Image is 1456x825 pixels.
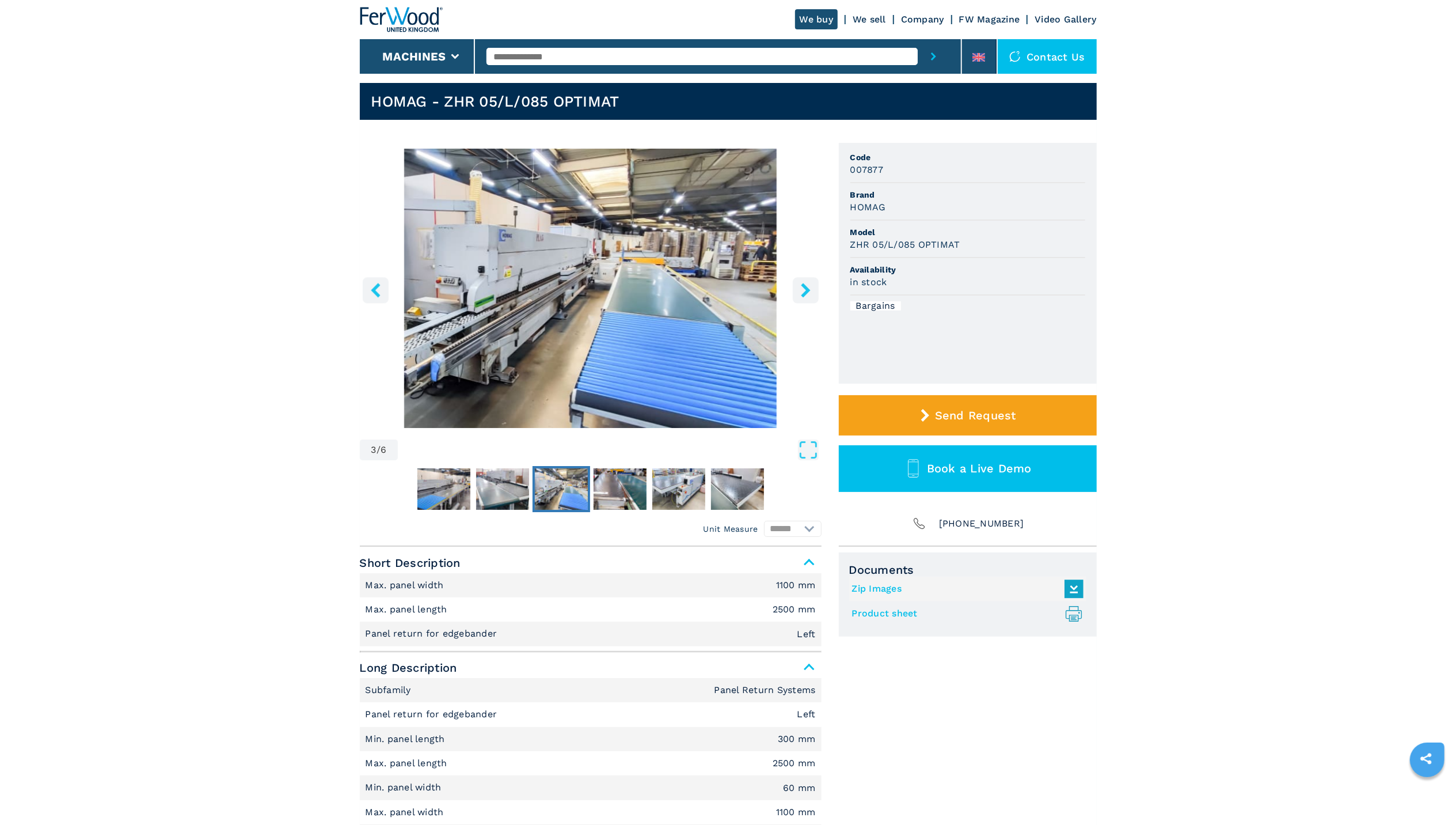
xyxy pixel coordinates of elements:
[366,684,415,697] p: Subfamily
[711,468,764,510] img: cfccb0fbb5ba7e51c670513d8eb21055
[366,627,500,640] p: Panel return for edgebander
[797,710,816,719] em: Left
[935,408,1016,422] span: Send Request
[778,735,816,744] em: 300 mm
[535,468,588,510] img: ca85d0cdb77f50be0e6f68592e45741a
[417,468,470,510] img: 468f1742fd88408649979b49bb8e813a
[850,226,1085,238] span: Model
[363,277,389,303] button: left-button
[793,277,819,303] button: right-button
[371,445,377,455] span: 3
[850,163,884,176] h3: 007877
[415,466,473,512] button: Go to Slide 1
[652,468,705,510] img: b458b3ac25843fcf5e0998f66102e92a
[360,657,822,678] span: Long Description
[709,466,766,512] button: Go to Slide 6
[850,238,960,251] h3: ZHR 05/L/085 OPTIMAT
[911,516,927,532] img: Phone
[852,604,1078,623] a: Product sheet
[366,757,451,770] p: Max. panel length
[849,563,1086,577] span: Documents
[1035,14,1096,25] a: Video Gallery
[850,189,1085,200] span: Brand
[797,630,816,639] em: Left
[850,152,1085,163] span: Code
[360,573,822,646] div: Short Description
[773,759,816,768] em: 2500 mm
[360,7,443,32] img: Ferwood
[366,579,447,592] p: Max. panel width
[366,603,451,616] p: Max. panel length
[533,466,590,512] button: Go to Slide 3
[714,686,816,695] em: Panel Return Systems
[1412,744,1440,773] a: sharethis
[366,806,447,819] p: Max. panel width
[959,14,1020,25] a: FW Magazine
[918,39,949,74] button: submit-button
[850,301,901,311] div: Bargains
[1009,51,1021,62] img: Contact us
[381,445,386,455] span: 6
[360,466,822,512] nav: Thumbnail Navigation
[704,523,758,535] em: Unit Measure
[927,461,1032,475] span: Book a Live Demo
[591,466,649,512] button: Go to Slide 4
[783,784,815,793] em: 60 mm
[366,781,444,794] p: Min. panel width
[360,552,822,573] span: Short Description
[776,808,816,817] em: 1100 mm
[776,581,816,590] em: 1100 mm
[366,733,448,745] p: Min. panel length
[382,50,446,63] button: Machines
[939,516,1024,532] span: [PHONE_NUMBER]
[850,200,886,214] h3: HOMAG
[901,14,944,25] a: Company
[850,264,1085,275] span: Availability
[839,445,1097,492] button: Book a Live Demo
[839,395,1097,436] button: Send Request
[360,149,822,428] img: Panel Return Systems HOMAG ZHR 05/L/085 OPTIMAT
[401,440,818,460] button: Open Fullscreen
[852,580,1078,599] a: Zip Images
[850,275,887,289] h3: in stock
[795,9,838,29] a: We buy
[476,468,529,510] img: 4768b3184dd8ddfe5e4f40aa63f1917e
[853,14,886,25] a: We sell
[377,445,381,455] span: /
[773,605,816,614] em: 2500 mm
[594,468,647,510] img: 20fcdafc66b0055ebb3a179675f39395
[650,466,708,512] button: Go to Slide 5
[1407,773,1447,816] iframe: Chat
[366,708,500,721] p: Panel return for edgebander
[998,39,1097,74] div: Contact us
[371,92,619,111] h1: HOMAG - ZHR 05/L/085 OPTIMAT
[360,149,822,428] div: Go to Slide 3
[474,466,531,512] button: Go to Slide 2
